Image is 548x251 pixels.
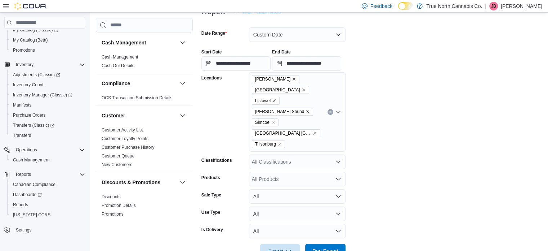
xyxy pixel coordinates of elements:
[252,97,280,105] span: Listowel
[102,162,132,167] a: New Customers
[7,45,88,55] button: Promotions
[16,227,31,233] span: Settings
[102,63,134,68] a: Cash Out Details
[7,179,88,190] button: Canadian Compliance
[102,194,121,199] a: Discounts
[249,224,346,238] button: All
[7,210,88,220] button: [US_STATE] CCRS
[13,102,31,108] span: Manifests
[255,97,271,104] span: Listowel
[10,26,61,34] a: My Catalog (Classic)
[13,146,85,154] span: Operations
[10,121,57,130] a: Transfers (Classic)
[13,122,54,128] span: Transfers (Classic)
[501,2,542,10] p: [PERSON_NAME]
[252,108,313,116] span: Owen Sound
[102,127,143,133] a: Customer Activity List
[13,72,60,78] span: Adjustments (Classic)
[178,79,187,88] button: Compliance
[201,49,222,55] label: Start Date
[13,112,46,118] span: Purchase Orders
[96,53,193,73] div: Cash Management
[272,99,276,103] button: Remove Listowel from selection in this group
[255,119,269,126] span: Simcoe
[328,109,333,115] button: Clear input
[1,224,88,235] button: Settings
[102,203,136,208] a: Promotion Details
[272,56,341,71] input: Press the down key to open a popover containing a calendar.
[13,37,48,43] span: My Catalog (Beta)
[102,80,130,87] h3: Compliance
[102,203,136,208] span: Promotion Details
[102,136,148,141] a: Customer Loyalty Points
[10,211,53,219] a: [US_STATE] CCRS
[102,95,173,101] span: OCS Transaction Submission Details
[255,130,311,137] span: [GEOGRAPHIC_DATA] [GEOGRAPHIC_DATA] [GEOGRAPHIC_DATA]
[10,70,85,79] span: Adjustments (Classic)
[370,3,392,10] span: Feedback
[10,26,85,34] span: My Catalog (Classic)
[252,75,300,83] span: Aylmer
[102,39,177,46] button: Cash Management
[10,200,85,209] span: Reports
[102,112,125,119] h3: Customer
[335,109,341,115] button: Open list of options
[102,145,155,150] a: Customer Purchase History
[252,140,285,148] span: Tillsonburg
[201,157,232,163] label: Classifications
[1,60,88,70] button: Inventory
[178,38,187,47] button: Cash Management
[13,133,31,138] span: Transfers
[252,86,309,94] span: Hanover
[102,211,124,217] span: Promotions
[7,80,88,90] button: Inventory Count
[201,175,220,181] label: Products
[13,146,40,154] button: Operations
[10,91,85,99] span: Inventory Manager (Classic)
[10,91,75,99] a: Inventory Manager (Classic)
[14,3,47,10] img: Cova
[201,209,220,215] label: Use Type
[201,227,223,233] label: Is Delivery
[96,126,193,172] div: Customer
[7,35,88,45] button: My Catalog (Beta)
[7,130,88,140] button: Transfers
[1,145,88,155] button: Operations
[10,190,45,199] a: Dashboards
[13,170,85,179] span: Reports
[10,101,85,109] span: Manifests
[489,2,498,10] div: Jeff Butcher
[16,172,31,177] span: Reports
[255,108,304,115] span: [PERSON_NAME] Sound
[102,39,146,46] h3: Cash Management
[1,169,88,179] button: Reports
[306,109,310,114] button: Remove Owen Sound from selection in this group
[178,178,187,187] button: Discounts & Promotions
[271,120,275,125] button: Remove Simcoe from selection in this group
[201,56,271,71] input: Press the down key to open a popover containing a calendar.
[272,49,291,55] label: End Date
[7,155,88,165] button: Cash Management
[102,153,134,159] span: Customer Queue
[102,212,124,217] a: Promotions
[13,225,85,234] span: Settings
[7,90,88,100] a: Inventory Manager (Classic)
[7,110,88,120] button: Purchase Orders
[10,111,85,120] span: Purchase Orders
[10,36,51,44] a: My Catalog (Beta)
[10,190,85,199] span: Dashboards
[10,46,85,55] span: Promotions
[10,121,85,130] span: Transfers (Classic)
[102,144,155,150] span: Customer Purchase History
[178,111,187,120] button: Customer
[335,176,341,182] button: Open list of options
[102,55,138,60] a: Cash Management
[10,180,85,189] span: Canadian Compliance
[249,207,346,221] button: All
[13,192,42,198] span: Dashboards
[302,88,306,92] button: Remove Hanover from selection in this group
[10,200,31,209] a: Reports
